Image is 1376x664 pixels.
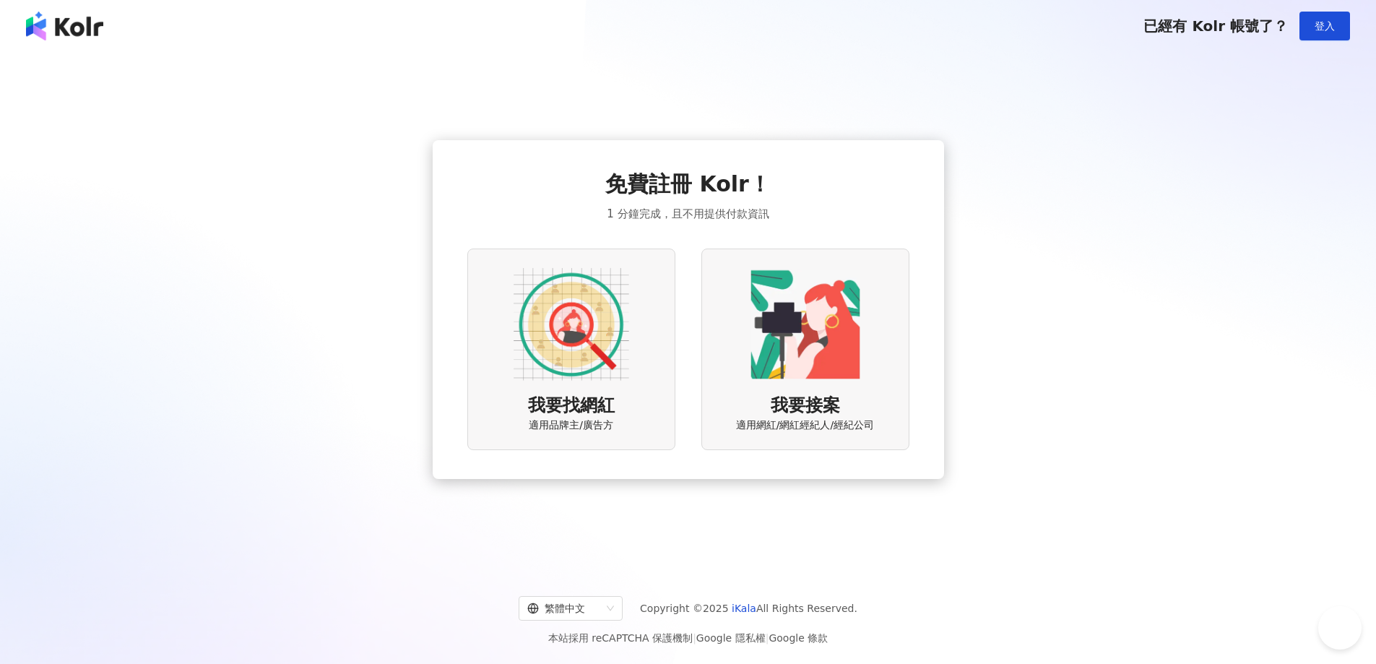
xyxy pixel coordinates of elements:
span: 適用品牌主/廣告方 [529,418,613,433]
img: KOL identity option [748,267,863,382]
span: | [766,632,769,644]
span: 已經有 Kolr 帳號了？ [1143,17,1288,35]
img: logo [26,12,103,40]
span: 免費註冊 Kolr！ [605,169,771,199]
a: Google 條款 [769,632,828,644]
a: Google 隱私權 [696,632,766,644]
span: 本站採用 reCAPTCHA 保護機制 [548,629,828,647]
span: | [693,632,696,644]
span: 我要接案 [771,394,840,418]
span: 我要找網紅 [528,394,615,418]
button: 登入 [1299,12,1350,40]
span: 1 分鐘完成，且不用提供付款資訊 [607,205,769,223]
img: AD identity option [514,267,629,382]
iframe: Help Scout Beacon - Open [1318,606,1362,650]
a: iKala [732,603,756,614]
span: Copyright © 2025 All Rights Reserved. [640,600,857,617]
span: 登入 [1315,20,1335,32]
span: 適用網紅/網紅經紀人/經紀公司 [736,418,874,433]
div: 繁體中文 [527,597,601,620]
